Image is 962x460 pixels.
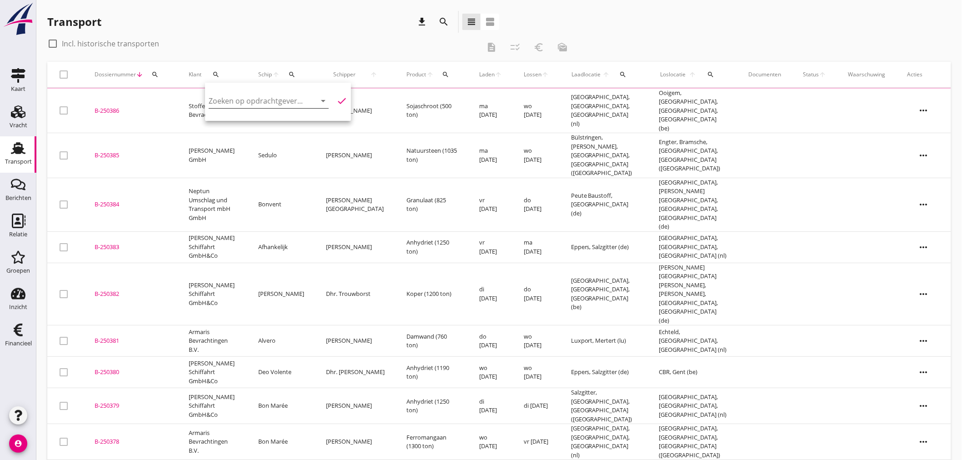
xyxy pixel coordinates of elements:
[911,98,937,123] i: more_horiz
[209,94,303,108] input: Zoeken op opdrachtgever...
[648,357,738,388] td: CBR, Gent (be)
[648,388,738,424] td: [GEOGRAPHIC_DATA], [GEOGRAPHIC_DATA], [GEOGRAPHIC_DATA] (nl)
[5,159,32,165] div: Transport
[648,263,738,325] td: [PERSON_NAME][GEOGRAPHIC_DATA][PERSON_NAME], [PERSON_NAME], [GEOGRAPHIC_DATA], [GEOGRAPHIC_DATA] ...
[247,133,315,178] td: Sedulo
[848,70,886,79] div: Waarschuwing
[247,231,315,263] td: Afhankelijk
[560,178,648,231] td: Peute Baustoff, [GEOGRAPHIC_DATA] (de)
[247,388,315,424] td: Bon Marée
[560,133,648,178] td: Bülstringen, [PERSON_NAME], [GEOGRAPHIC_DATA], [GEOGRAPHIC_DATA] ([GEOGRAPHIC_DATA])
[336,95,347,106] i: check
[318,95,329,106] i: arrow_drop_down
[315,325,396,357] td: [PERSON_NAME]
[247,424,315,460] td: Bon Marée
[469,388,513,424] td: di [DATE]
[151,71,159,78] i: search
[560,357,648,388] td: Eppers, Salzgitter (de)
[648,424,738,460] td: [GEOGRAPHIC_DATA], [GEOGRAPHIC_DATA], [GEOGRAPHIC_DATA] ([GEOGRAPHIC_DATA])
[803,70,819,79] span: Status
[258,70,272,79] span: Schip
[485,16,496,27] i: view_agenda
[288,71,296,78] i: search
[5,340,32,346] div: Financieel
[438,16,449,27] i: search
[396,388,469,424] td: Anhydriet (1250 ton)
[513,325,560,357] td: wo [DATE]
[571,70,601,79] span: Laadlocatie
[178,388,247,424] td: [PERSON_NAME] Schiffahrt GmbH&Co
[178,89,247,133] td: Stoffers Bevrachtingen
[315,388,396,424] td: [PERSON_NAME]
[911,429,937,455] i: more_horiz
[95,151,167,160] div: B-250385
[819,71,827,78] i: arrow_upward
[95,106,167,115] div: B-250386
[648,325,738,357] td: Echteld, [GEOGRAPHIC_DATA], [GEOGRAPHIC_DATA] (nl)
[396,89,469,133] td: Sojaschroot (500 ton)
[542,71,549,78] i: arrow_upward
[659,70,687,79] span: Loslocatie
[247,357,315,388] td: Deo Volente
[911,328,937,354] i: more_horiz
[95,401,167,410] div: B-250379
[648,231,738,263] td: [GEOGRAPHIC_DATA], [GEOGRAPHIC_DATA], [GEOGRAPHIC_DATA] (nl)
[513,357,560,388] td: wo [DATE]
[315,424,396,460] td: [PERSON_NAME]
[95,70,136,79] span: Dossiernummer
[396,263,469,325] td: Koper (1200 ton)
[9,231,27,237] div: Relatie
[560,263,648,325] td: [GEOGRAPHIC_DATA], [GEOGRAPHIC_DATA], [GEOGRAPHIC_DATA] (be)
[315,263,396,325] td: Dhr. Trouwborst
[648,133,738,178] td: Engter, Bramsche, [GEOGRAPHIC_DATA], [GEOGRAPHIC_DATA] ([GEOGRAPHIC_DATA])
[524,70,542,79] span: Lossen
[396,325,469,357] td: Damwand (760 ton)
[469,357,513,388] td: wo [DATE]
[11,86,25,92] div: Kaart
[178,178,247,231] td: Neptun Umschlag und Transport mbH GmbH
[560,89,648,133] td: [GEOGRAPHIC_DATA], [GEOGRAPHIC_DATA], [GEOGRAPHIC_DATA] (nl)
[178,357,247,388] td: [PERSON_NAME] Schiffahrt GmbH&Co
[911,192,937,217] i: more_horiz
[513,424,560,460] td: vr [DATE]
[480,70,495,79] span: Laden
[178,424,247,460] td: Armaris Bevrachtingen B.V.
[749,70,782,79] div: Documenten
[911,360,937,385] i: more_horiz
[315,357,396,388] td: Dhr. [PERSON_NAME]
[272,71,280,78] i: arrow_upward
[513,231,560,263] td: ma [DATE]
[560,231,648,263] td: Eppers, Salzgitter (de)
[707,71,714,78] i: search
[95,243,167,252] div: B-250383
[178,133,247,178] td: [PERSON_NAME] GmbH
[178,231,247,263] td: [PERSON_NAME] Schiffahrt GmbH&Co
[396,133,469,178] td: Natuursteen (1035 ton)
[513,388,560,424] td: di [DATE]
[513,89,560,133] td: wo [DATE]
[469,89,513,133] td: ma [DATE]
[911,393,937,419] i: more_horiz
[466,16,477,27] i: view_headline
[469,263,513,325] td: di [DATE]
[396,357,469,388] td: Anhydriet (1190 ton)
[396,231,469,263] td: Anhydriet (1250 ton)
[212,71,220,78] i: search
[178,263,247,325] td: [PERSON_NAME] Schiffahrt GmbH&Co
[560,388,648,424] td: Salzgitter, [GEOGRAPHIC_DATA], [GEOGRAPHIC_DATA] ([GEOGRAPHIC_DATA])
[178,325,247,357] td: Armaris Bevrachtingen B.V.
[247,178,315,231] td: Bonvent
[10,122,27,128] div: Vracht
[469,424,513,460] td: wo [DATE]
[95,437,167,446] div: B-250378
[62,39,159,48] label: Incl. historische transporten
[326,70,363,79] span: Schipper
[469,178,513,231] td: vr [DATE]
[560,424,648,460] td: [GEOGRAPHIC_DATA], [GEOGRAPHIC_DATA], [GEOGRAPHIC_DATA] (nl)
[95,200,167,209] div: B-250384
[426,71,434,78] i: arrow_upward
[136,71,143,78] i: arrow_downward
[513,263,560,325] td: do [DATE]
[5,195,31,201] div: Berichten
[407,70,426,79] span: Product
